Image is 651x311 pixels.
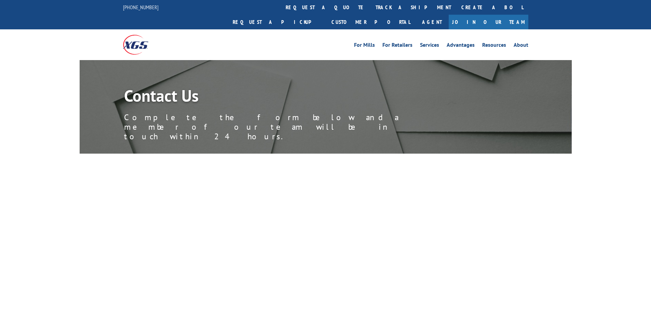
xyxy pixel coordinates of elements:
[354,42,375,50] a: For Mills
[123,4,159,11] a: [PHONE_NUMBER]
[382,42,412,50] a: For Retailers
[415,15,449,29] a: Agent
[124,113,432,141] p: Complete the form below and a member of our team will be in touch within 24 hours.
[124,87,432,107] h1: Contact Us
[482,42,506,50] a: Resources
[228,15,326,29] a: Request a pickup
[447,42,475,50] a: Advantages
[326,15,415,29] a: Customer Portal
[514,42,528,50] a: About
[420,42,439,50] a: Services
[449,15,528,29] a: Join Our Team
